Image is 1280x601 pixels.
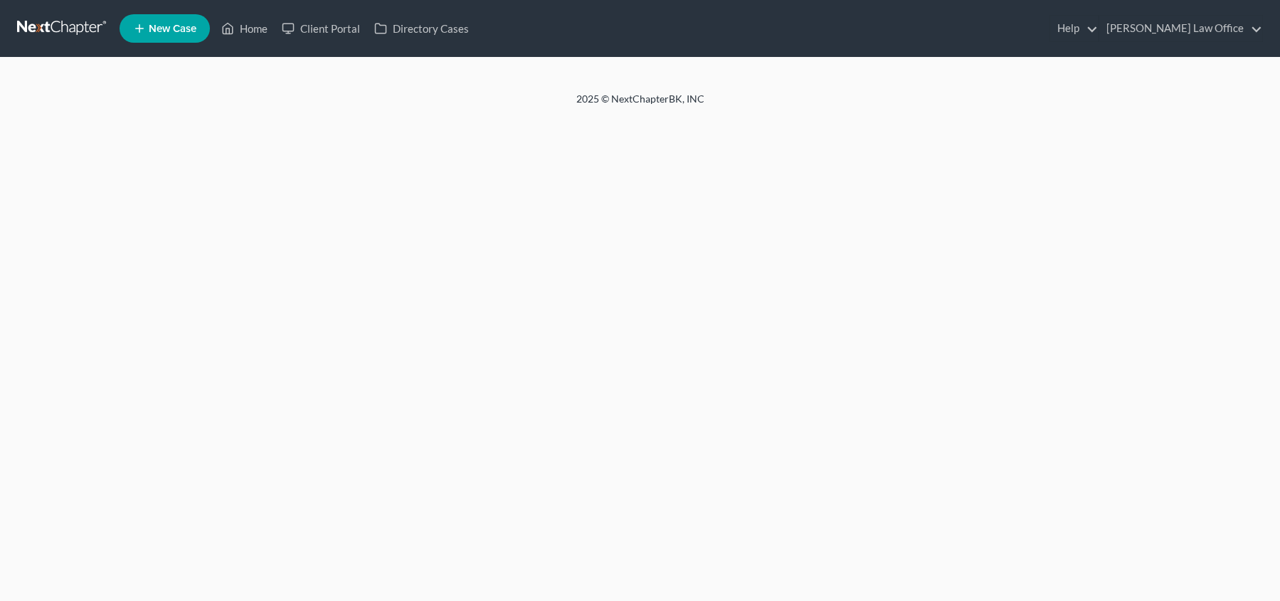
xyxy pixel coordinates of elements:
a: Home [214,16,275,41]
div: 2025 © NextChapterBK, INC [235,92,1046,117]
a: Directory Cases [367,16,476,41]
a: [PERSON_NAME] Law Office [1099,16,1262,41]
new-legal-case-button: New Case [120,14,210,43]
a: Client Portal [275,16,367,41]
a: Help [1050,16,1098,41]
